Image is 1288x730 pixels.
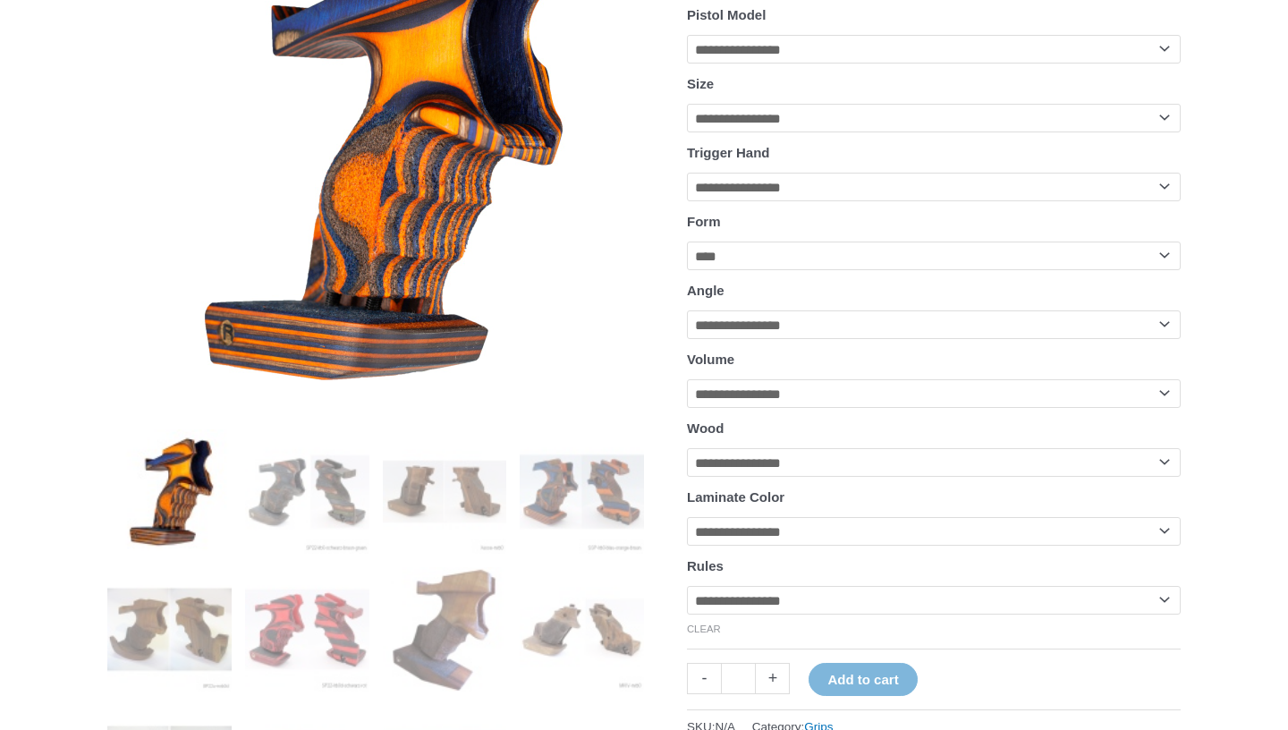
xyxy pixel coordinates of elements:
[721,663,756,694] input: Product quantity
[107,429,232,554] img: Rink Grip for Sport Pistol
[520,567,644,692] img: Rink Sport Pistol Grip
[687,352,734,367] label: Volume
[687,214,721,229] label: Form
[687,145,770,160] label: Trigger Hand
[245,567,369,692] img: Rink Grip for Sport Pistol - Image 6
[383,567,507,692] img: Rink Grip for Sport Pistol - Image 7
[245,429,369,554] img: Rink Grip for Sport Pistol - Image 2
[687,489,784,505] label: Laminate Color
[687,283,724,298] label: Angle
[687,76,714,91] label: Size
[687,663,721,694] a: -
[809,663,917,696] button: Add to cart
[756,663,790,694] a: +
[687,558,724,573] label: Rules
[520,429,644,554] img: Rink Grip for Sport Pistol - Image 4
[687,7,766,22] label: Pistol Model
[687,624,721,634] a: Clear options
[383,429,507,554] img: Rink Grip for Sport Pistol - Image 3
[107,567,232,692] img: Rink Grip for Sport Pistol - Image 5
[687,420,724,436] label: Wood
